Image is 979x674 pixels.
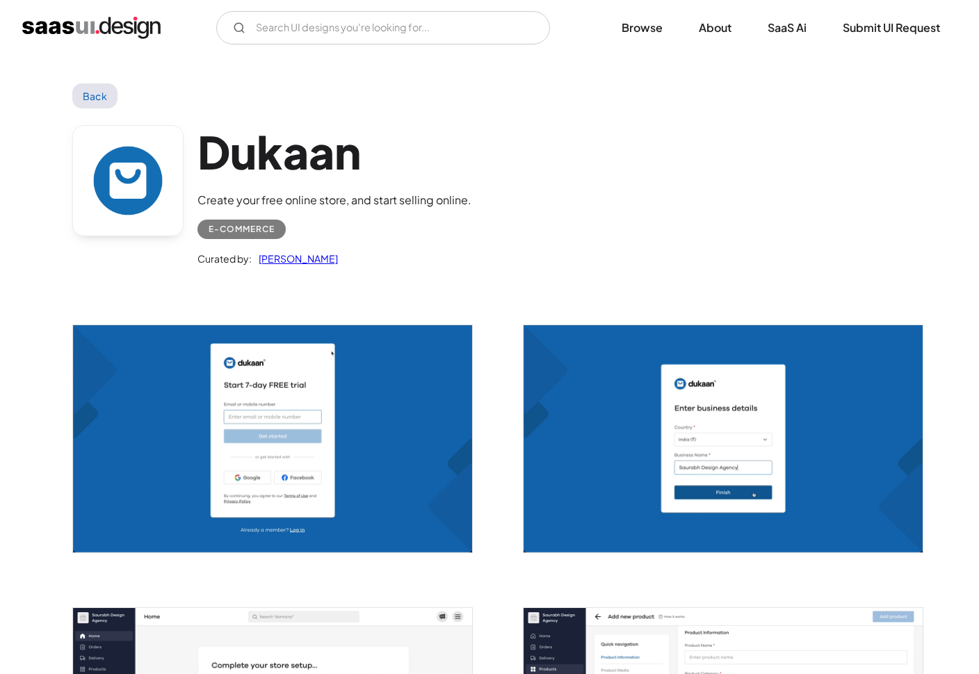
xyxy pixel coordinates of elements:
a: open lightbox [73,325,472,552]
img: 63d4ff4748a32c01c62fd50a_Dukaan%20Signup.png [73,325,472,552]
a: [PERSON_NAME] [252,250,338,267]
a: home [22,17,161,39]
div: E-commerce [209,221,275,238]
div: Curated by: [197,250,252,267]
h1: Dukaan [197,125,471,179]
a: Browse [605,13,679,43]
a: open lightbox [524,325,923,552]
div: Create your free online store, and start selling online. [197,192,471,208]
form: Email Form [216,11,550,44]
a: Back [72,83,118,108]
img: 63d4ff4948a3f92120e97e91_Dukaan%20-%20Enter%20Business%20Details.png [524,325,923,552]
input: Search UI designs you're looking for... [216,11,550,44]
a: SaaS Ai [751,13,823,43]
a: About [682,13,748,43]
a: Submit UI Request [826,13,957,43]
